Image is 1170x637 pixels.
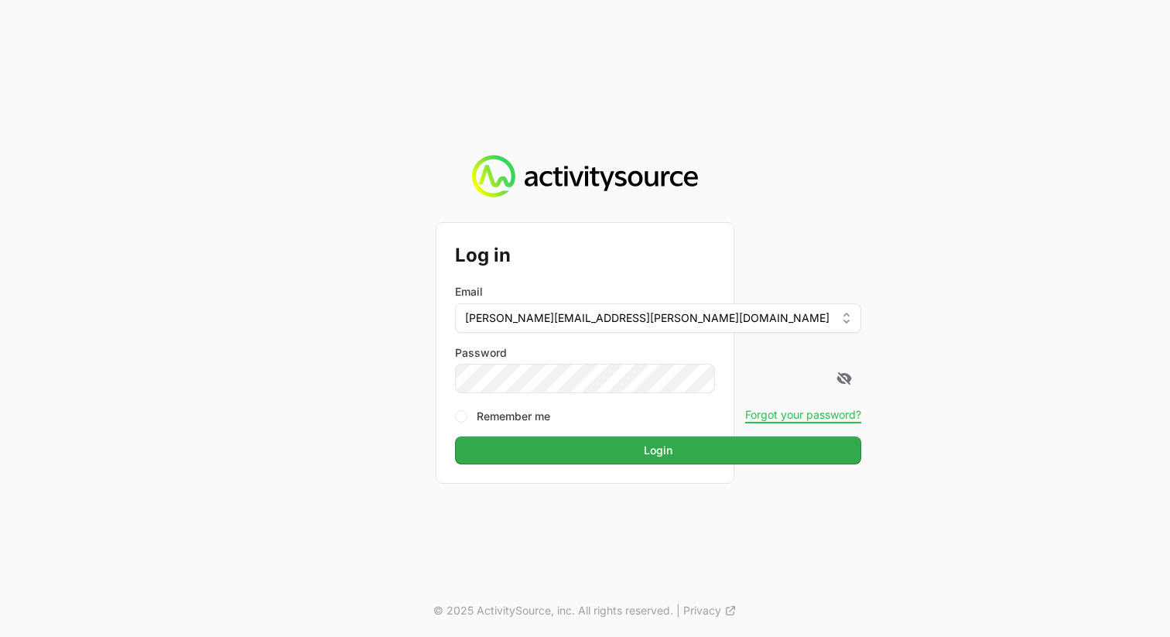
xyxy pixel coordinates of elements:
[644,441,672,460] span: Login
[455,345,861,361] label: Password
[455,241,861,269] h2: Log in
[477,409,550,424] label: Remember me
[455,303,861,333] button: [PERSON_NAME][EMAIL_ADDRESS][PERSON_NAME][DOMAIN_NAME]
[676,603,680,618] span: |
[465,310,830,326] span: [PERSON_NAME][EMAIL_ADDRESS][PERSON_NAME][DOMAIN_NAME]
[455,437,861,464] button: Login
[683,603,737,618] a: Privacy
[455,284,483,300] label: Email
[745,408,861,422] button: Forgot your password?
[433,603,673,618] p: © 2025 ActivitySource, inc. All rights reserved.
[472,155,697,198] img: Activity Source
